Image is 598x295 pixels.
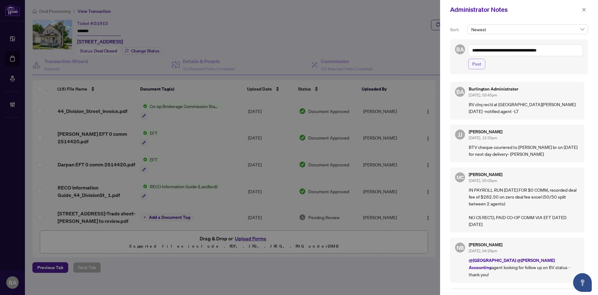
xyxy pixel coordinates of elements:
span: Post [472,59,481,69]
p: BV chq rec'd at [GEOGRAPHIC_DATA][PERSON_NAME] [DATE] -notified agent -LT [469,101,579,115]
span: [DATE], 12:55pm [469,135,497,140]
button: Post [468,59,485,69]
span: BA [456,87,464,96]
span: MC [456,173,464,181]
p: IN PAYROLL RUN [DATE] FOR $0 COMM, recorded deal fee of $282.50 on zero deal fee excel (50/50 spl... [469,186,579,228]
span: [DATE], 03:45pm [469,93,497,97]
div: Administrator Notes [450,5,580,14]
h5: [PERSON_NAME] [469,243,579,247]
span: [DATE], 04:26pm [469,248,497,253]
p: agent looking for follow up on BV status - thank you! [469,257,579,278]
h5: Burlington Administrator [469,87,579,91]
span: close [582,7,586,12]
p: Sort: [450,26,465,33]
h5: [PERSON_NAME] [469,130,579,134]
span: @[GEOGRAPHIC_DATA] [469,257,516,263]
span: Newest [471,25,584,34]
span: [DATE], 05:05pm [469,178,497,183]
p: BTV cheque couriered to [PERSON_NAME] br on [DATE] for next day delivery- [PERSON_NAME] [469,144,579,157]
span: BA [456,45,464,54]
button: Open asap [573,273,592,292]
span: NB [456,243,464,252]
h5: [PERSON_NAME] [469,172,579,177]
span: JJ [458,130,462,139]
